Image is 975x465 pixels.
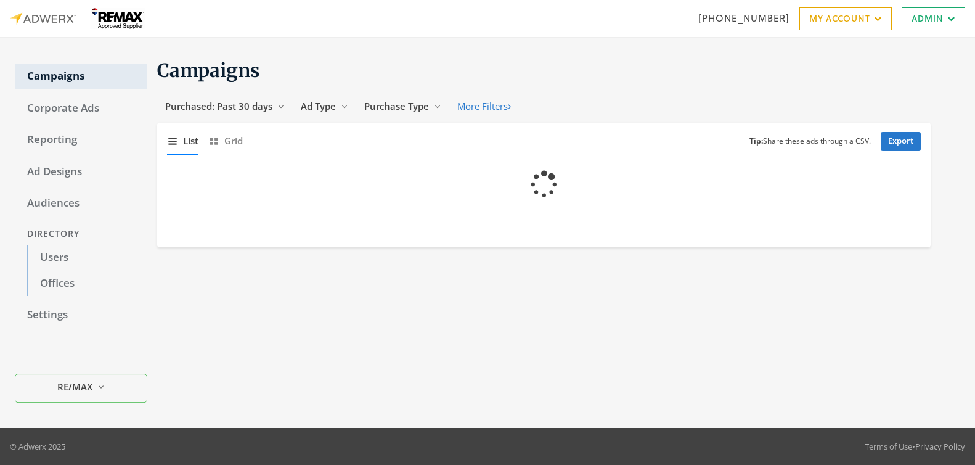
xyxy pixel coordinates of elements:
button: List [167,128,198,154]
button: More Filters [449,95,519,118]
img: Adwerx [10,8,145,29]
a: [PHONE_NUMBER] [698,12,789,25]
button: Purchase Type [356,95,449,118]
a: Ad Designs [15,159,147,185]
span: List [183,134,198,148]
button: Ad Type [293,95,356,118]
span: RE/MAX [57,380,92,394]
a: Corporate Ads [15,96,147,121]
div: Directory [15,223,147,245]
span: Ad Type [301,100,336,112]
small: Share these ads through a CSV. [749,136,871,147]
a: Audiences [15,191,147,216]
button: RE/MAX [15,374,147,403]
a: Reporting [15,127,147,153]
span: Purchased: Past 30 days [165,100,272,112]
a: Campaigns [15,64,147,89]
a: Settings [15,302,147,328]
b: Tip: [749,136,763,146]
a: My Account [799,7,892,30]
a: Users [27,245,147,271]
a: Export [881,132,921,151]
a: Offices [27,271,147,297]
span: Campaigns [157,59,260,82]
span: Grid [224,134,243,148]
div: • [865,440,965,453]
button: Purchased: Past 30 days [157,95,293,118]
a: Terms of Use [865,441,912,452]
p: © Adwerx 2025 [10,440,65,453]
button: Grid [208,128,243,154]
a: Privacy Policy [915,441,965,452]
span: Purchase Type [364,100,429,112]
a: Admin [902,7,965,30]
